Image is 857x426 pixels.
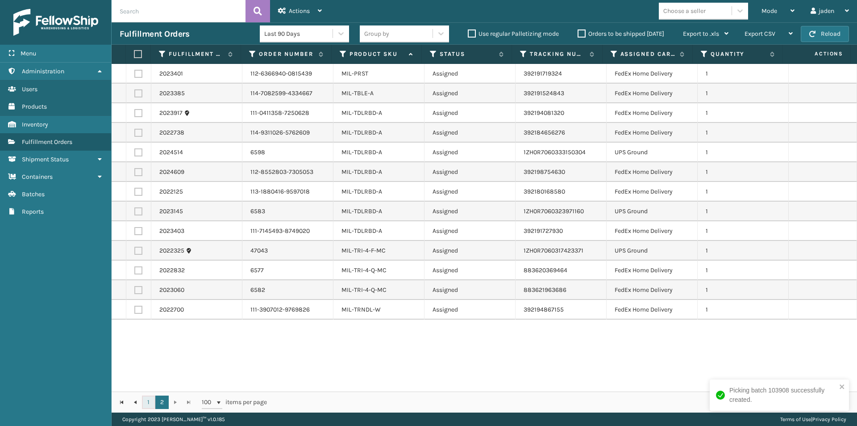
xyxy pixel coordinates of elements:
[129,396,142,409] a: Go to the previous page
[159,128,184,137] a: 2022738
[242,123,333,143] td: 114-9311026-5762609
[607,221,698,241] td: FedEx Home Delivery
[424,241,516,261] td: Assigned
[279,398,847,407] div: 101 - 113 of 113 items
[578,30,664,38] label: Orders to be shipped [DATE]
[341,89,374,97] a: MIL-TBLE-A
[22,121,48,128] span: Inventory
[698,300,789,320] td: 1
[159,286,184,295] a: 2023060
[698,241,789,261] td: 1
[698,123,789,143] td: 1
[440,50,495,58] label: Status
[242,202,333,221] td: 6583
[524,168,565,176] a: 392198754630
[202,396,267,409] span: items per page
[242,300,333,320] td: 111-3907012-9769826
[424,84,516,103] td: Assigned
[761,7,777,15] span: Mode
[120,29,189,39] h3: Fulfillment Orders
[524,306,564,313] a: 392194867155
[155,396,169,409] a: 2
[424,280,516,300] td: Assigned
[202,398,215,407] span: 100
[341,168,382,176] a: MIL-TDLRBD-A
[242,182,333,202] td: 113-1880416-9597018
[698,143,789,162] td: 1
[424,123,516,143] td: Assigned
[524,227,563,235] a: 392191727930
[264,29,333,38] div: Last 90 Days
[159,69,183,78] a: 2023401
[698,162,789,182] td: 1
[242,103,333,123] td: 111-0411358-7250628
[801,26,849,42] button: Reload
[424,261,516,280] td: Assigned
[607,202,698,221] td: UPS Ground
[424,143,516,162] td: Assigned
[786,46,849,61] span: Actions
[341,266,387,274] a: MIL-TRI-4-Q-MC
[159,109,183,118] a: 2023917
[524,129,565,136] a: 392184656276
[524,89,564,97] a: 392191524843
[22,138,72,146] span: Fulfillment Orders
[524,188,565,195] a: 392180168580
[607,241,698,261] td: UPS Ground
[524,266,567,274] a: 883620369464
[22,208,44,215] span: Reports
[711,50,765,58] label: Quantity
[424,182,516,202] td: Assigned
[607,84,698,103] td: FedEx Home Delivery
[118,399,125,406] span: Go to the first page
[698,280,789,300] td: 1
[607,103,698,123] td: FedEx Home Delivery
[698,221,789,241] td: 1
[242,280,333,300] td: 6582
[607,300,698,320] td: FedEx Home Delivery
[341,227,382,235] a: MIL-TDLRBD-A
[341,286,387,294] a: MIL-TRI-4-Q-MC
[132,399,139,406] span: Go to the previous page
[142,396,155,409] a: 1
[22,103,47,110] span: Products
[524,207,584,215] a: 1ZH0R7060323971160
[159,187,183,196] a: 2022125
[21,50,36,57] span: Menu
[468,30,559,38] label: Use regular Palletizing mode
[607,162,698,182] td: FedEx Home Delivery
[607,123,698,143] td: FedEx Home Delivery
[341,148,382,156] a: MIL-TDLRBD-A
[698,202,789,221] td: 1
[698,64,789,84] td: 1
[169,50,224,58] label: Fulfillment Order Id
[159,246,184,255] a: 2022325
[698,261,789,280] td: 1
[349,50,404,58] label: Product SKU
[729,386,836,405] div: Picking batch 103908 successfully created.
[159,89,185,98] a: 2023385
[530,50,585,58] label: Tracking Number
[663,6,706,16] div: Choose a seller
[424,64,516,84] td: Assigned
[745,30,775,38] span: Export CSV
[607,261,698,280] td: FedEx Home Delivery
[159,168,184,177] a: 2024609
[364,29,389,38] div: Group by
[13,9,98,36] img: logo
[159,148,183,157] a: 2024514
[122,413,225,426] p: Copyright 2023 [PERSON_NAME]™ v 1.0.185
[22,67,64,75] span: Administration
[341,129,382,136] a: MIL-TDLRBD-A
[341,109,382,117] a: MIL-TDLRBD-A
[242,221,333,241] td: 111-7145493-8749020
[607,64,698,84] td: FedEx Home Delivery
[524,70,562,77] a: 392191719324
[341,70,368,77] a: MIL-PRST
[159,305,184,314] a: 2022700
[698,84,789,103] td: 1
[607,280,698,300] td: FedEx Home Delivery
[607,182,698,202] td: FedEx Home Delivery
[524,247,583,254] a: 1ZH0R7060317423371
[242,241,333,261] td: 47043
